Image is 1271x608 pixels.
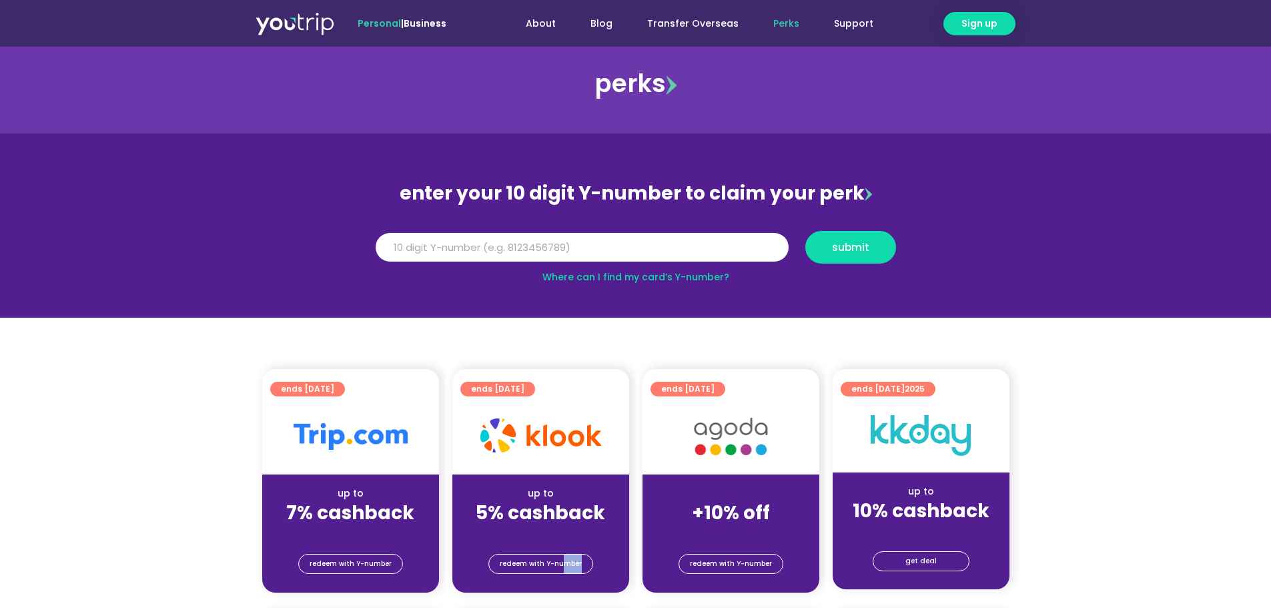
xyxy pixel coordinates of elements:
a: redeem with Y-number [298,554,403,574]
a: Perks [756,11,817,36]
span: up to [719,487,743,500]
div: (for stays only) [653,525,809,539]
span: ends [DATE] [661,382,715,396]
div: up to [463,487,618,501]
span: | [358,17,446,30]
div: (for stays only) [843,523,999,537]
span: submit [832,242,869,252]
a: About [508,11,573,36]
div: (for stays only) [463,525,618,539]
a: ends [DATE] [651,382,725,396]
div: (for stays only) [273,525,428,539]
a: redeem with Y-number [488,554,593,574]
a: Where can I find my card’s Y-number? [542,270,729,284]
a: get deal [873,551,969,571]
span: ends [DATE] [471,382,524,396]
span: 2025 [905,383,925,394]
a: Transfer Overseas [630,11,756,36]
nav: Menu [482,11,891,36]
span: Sign up [961,17,997,31]
a: Business [404,17,446,30]
strong: +10% off [692,500,770,526]
span: redeem with Y-number [310,555,392,573]
a: Sign up [943,12,1015,35]
span: get deal [905,552,937,571]
form: Y Number [376,231,896,274]
input: 10 digit Y-number (e.g. 8123456789) [376,233,789,262]
span: ends [DATE] [281,382,334,396]
a: Blog [573,11,630,36]
span: redeem with Y-number [690,555,772,573]
span: redeem with Y-number [500,555,582,573]
strong: 7% cashback [286,500,414,526]
a: redeem with Y-number [679,554,783,574]
strong: 10% cashback [853,498,989,524]
button: submit [805,231,896,264]
a: ends [DATE] [460,382,535,396]
a: ends [DATE]2025 [841,382,935,396]
div: up to [843,485,999,499]
div: enter your 10 digit Y-number to claim your perk [369,176,903,211]
a: ends [DATE] [270,382,345,396]
a: Support [817,11,891,36]
span: ends [DATE] [851,382,925,396]
div: up to [273,487,428,501]
span: Personal [358,17,401,30]
strong: 5% cashback [476,500,605,526]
